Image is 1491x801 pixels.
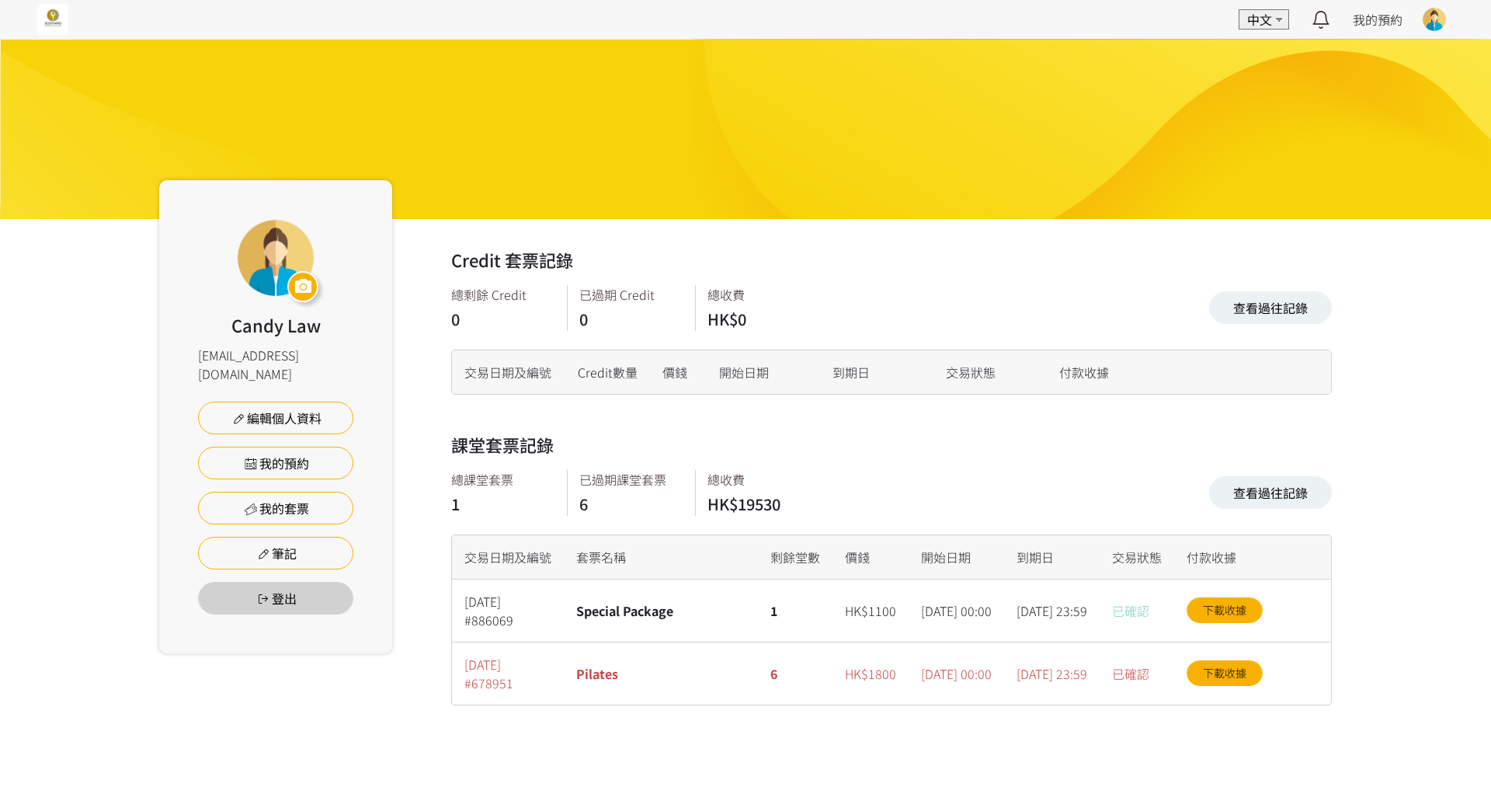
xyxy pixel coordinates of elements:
[579,493,679,516] div: 6
[452,535,564,580] div: 交易日期及編號
[707,285,808,304] div: 總收費
[1353,10,1402,29] a: 我的預約
[707,308,808,331] div: HK$0
[1047,350,1217,394] div: 付款收據
[1209,476,1332,509] a: 查看過往記錄
[909,580,1004,643] div: [DATE] 00:00
[451,432,554,458] h2: 課堂套票記錄
[451,285,551,304] div: 總剩餘 Credit
[451,308,551,331] div: 0
[832,580,909,643] div: HK$1100
[933,350,1047,394] div: 交易狀態
[707,470,808,489] div: 總收費
[707,493,808,516] div: HK$19530
[832,643,909,705] div: HK$1800
[451,470,551,489] div: 總課堂套票
[451,493,551,516] div: 1
[909,535,1004,580] div: 開始日期
[758,643,832,705] div: 6
[758,580,832,643] div: 1
[579,308,679,331] div: 0
[1100,580,1174,643] div: 已確認
[1004,643,1100,705] div: [DATE] 23:59
[909,643,1004,705] div: [DATE] 00:00
[1174,535,1275,580] div: 付款收據
[832,535,909,580] div: 價錢
[758,535,832,580] div: 剩餘堂數
[707,350,820,394] div: 開始日期
[452,350,565,394] div: 交易日期及編號
[650,350,707,394] div: 價錢
[1100,643,1174,705] div: 已確認
[198,582,353,615] button: 登出
[1187,660,1263,686] a: 下載收據
[37,4,68,35] img: 2I6SeW5W6eYajyVCbz3oJhiE9WWz8sZcVXnArBrK.jpg
[198,447,353,479] a: 我的預約
[452,643,564,705] div: [DATE] #678951
[1100,535,1174,580] div: 交易狀態
[198,402,353,434] a: 編輯個人資料
[576,664,618,683] div: Pilates
[198,492,353,524] a: 我的套票
[1209,291,1332,324] a: 查看過往記錄
[820,350,933,394] div: 到期日
[198,537,353,569] a: 筆記
[198,346,353,383] div: [EMAIL_ADDRESS][DOMAIN_NAME]
[452,580,564,643] div: [DATE] #886069
[579,470,679,489] div: 已過期課堂套票
[565,350,650,394] div: Credit數量
[231,312,321,338] div: Candy Law
[564,535,758,580] div: 套票名稱
[1004,580,1100,643] div: [DATE] 23:59
[576,601,673,620] div: Special Package
[1187,597,1263,623] a: 下載收據
[579,285,679,304] div: 已過期 Credit
[451,247,573,273] h2: Credit 套票記錄
[1004,535,1100,580] div: 到期日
